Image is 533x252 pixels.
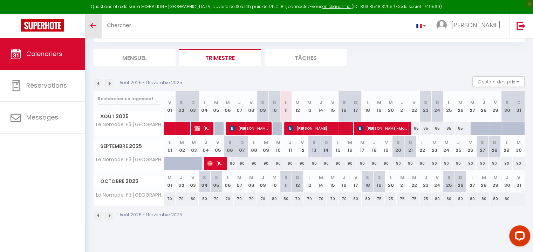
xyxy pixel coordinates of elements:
abbr: M [214,99,218,106]
abbr: M [226,99,230,106]
th: 27 [466,91,478,122]
span: [PERSON_NAME] [288,122,349,135]
abbr: D [377,174,381,181]
div: 90 [392,157,404,170]
th: 17 [350,171,362,192]
th: 10 [268,91,280,122]
th: 28 [478,91,490,122]
th: 26 [455,91,466,122]
abbr: L [308,174,310,181]
div: 80 [362,192,373,205]
th: 17 [350,91,362,122]
th: 04 [199,91,210,122]
th: 16 [339,171,350,192]
th: 27 [477,136,488,157]
abbr: L [448,99,450,106]
span: Réservations [26,81,67,90]
p: 1 Août 2025 - 1 Novembre 2025 [117,212,182,218]
abbr: M [249,174,253,181]
div: 90 [332,157,344,170]
th: 25 [443,171,455,192]
div: 75 [397,192,408,205]
abbr: L [367,99,369,106]
th: 29 [490,91,501,122]
abbr: S [285,174,288,181]
th: 09 [260,136,272,157]
th: 25 [443,91,455,122]
th: 18 [362,91,373,122]
th: 29 [500,136,512,157]
div: 90 [248,157,260,170]
span: Le Nomade: F3 [GEOGRAPHIC_DATA] et stationnement privé [95,192,165,198]
abbr: M [377,99,381,106]
abbr: L [421,139,423,146]
th: 14 [315,171,327,192]
abbr: D [273,99,276,106]
th: 19 [373,91,385,122]
th: 07 [234,171,245,192]
abbr: L [227,174,229,181]
abbr: L [505,139,507,146]
abbr: V [385,139,388,146]
abbr: M [180,139,184,146]
div: 85 [408,122,420,135]
th: 12 [292,171,303,192]
div: 70 [303,192,315,205]
abbr: M [470,99,474,106]
abbr: M [412,174,416,181]
abbr: M [319,174,323,181]
span: Le Nomade: F3 [GEOGRAPHIC_DATA] et stationnement privé [95,157,165,162]
th: 19 [380,136,392,157]
div: 70 [176,192,187,205]
abbr: S [180,99,183,106]
abbr: V [273,174,276,181]
button: Gestion des prix [472,76,525,87]
th: 02 [176,91,187,122]
abbr: D [409,139,412,146]
th: 01 [164,171,176,192]
th: 03 [188,136,200,157]
abbr: S [343,99,346,106]
th: 04 [199,171,210,192]
th: 06 [222,171,234,192]
div: 80 [187,192,199,205]
div: 90 [404,157,416,170]
th: 23 [420,171,431,192]
abbr: M [482,174,486,181]
th: 21 [397,171,408,192]
abbr: V [412,99,416,106]
th: 22 [416,136,428,157]
abbr: M [295,99,300,106]
th: 25 [452,136,464,157]
abbr: L [337,139,339,146]
th: 02 [176,136,188,157]
th: 10 [272,136,284,157]
th: 12 [296,136,308,157]
th: 28 [488,136,500,157]
abbr: L [285,99,287,106]
th: 07 [234,91,245,122]
abbr: L [390,174,392,181]
div: 90 [272,157,284,170]
div: 80 [199,192,210,205]
th: 19 [373,171,385,192]
span: [PERSON_NAME] [194,122,210,135]
th: 15 [332,136,344,157]
div: 90 [260,157,272,170]
abbr: M [264,139,268,146]
abbr: J [205,139,207,146]
span: [PERSON_NAME] [207,157,223,170]
div: 90 [320,157,332,170]
div: 70 [327,192,338,205]
div: 75 [420,192,431,205]
div: 90 [356,157,368,170]
abbr: J [483,99,485,106]
span: Calendriers [26,49,62,58]
div: 85 [431,122,443,135]
div: 80 [431,192,443,205]
li: Trimestre [179,49,261,66]
abbr: D [191,99,195,106]
abbr: S [203,174,206,181]
abbr: S [366,174,369,181]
